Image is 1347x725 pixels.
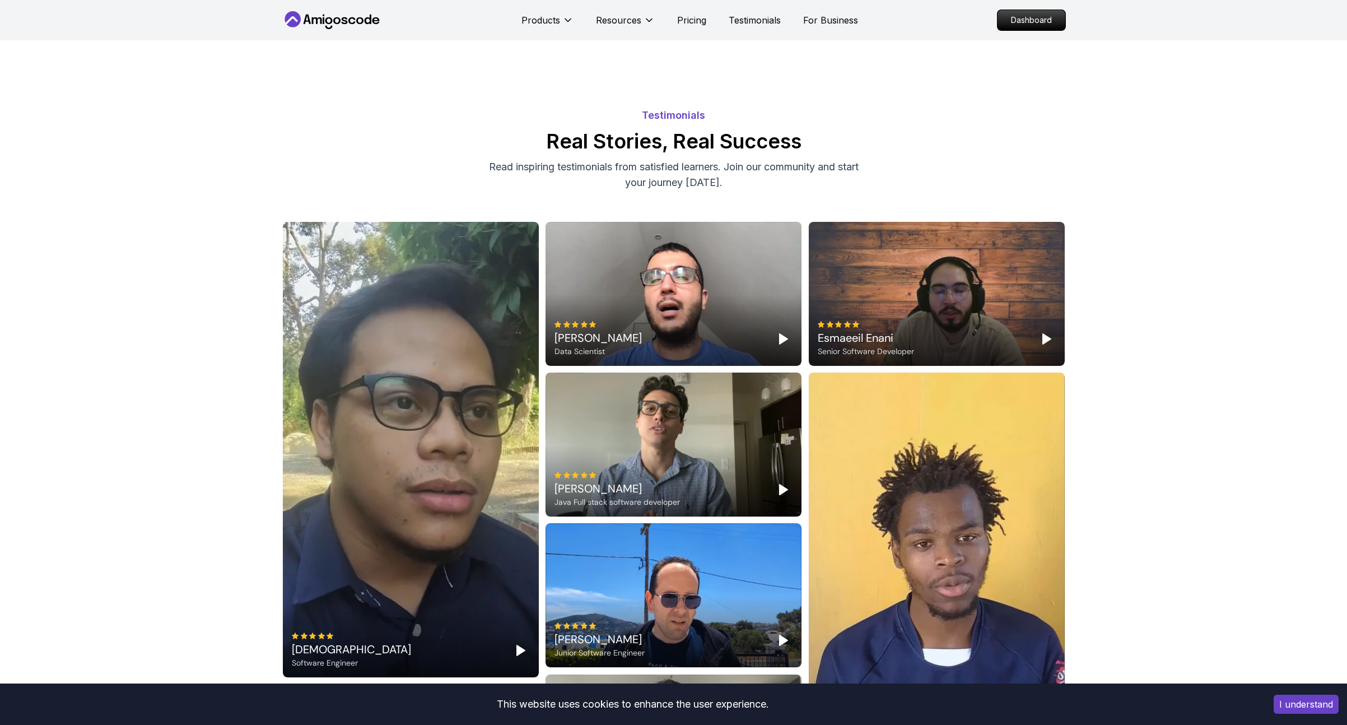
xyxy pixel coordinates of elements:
button: Resources [596,13,655,36]
a: Pricing [677,13,706,27]
iframe: chat widget [1134,477,1336,675]
p: Dashboard [998,10,1065,30]
button: Accept cookies [1274,695,1339,714]
a: Dashboard [997,10,1066,31]
div: This website uses cookies to enhance the user experience. [8,692,1257,717]
h2: Real Stories, Real Success [282,130,1066,152]
button: Products [521,13,574,36]
p: Resources [596,13,641,27]
p: Testimonials [282,108,1066,123]
p: Read inspiring testimonials from satisfied learners. Join our community and start your journey [D... [486,159,862,190]
a: Testimonials [729,13,781,27]
iframe: chat widget [1300,680,1336,714]
p: Products [521,13,560,27]
a: For Business [803,13,858,27]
